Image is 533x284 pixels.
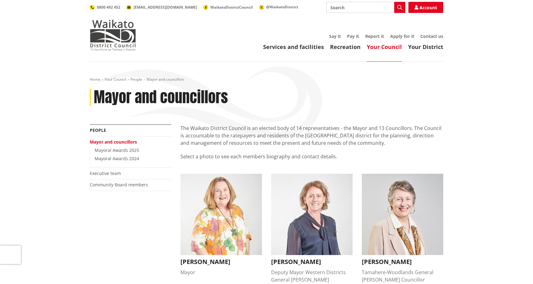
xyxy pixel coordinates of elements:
[90,20,136,51] img: Waikato District Council - Te Kaunihera aa Takiwaa o Waikato
[147,77,184,82] span: Mayor and councillors
[326,2,405,13] input: Search input
[408,43,443,51] a: Your District
[90,139,137,145] a: Mayor and councillors
[180,174,262,255] img: Jacqui Church
[266,4,298,10] span: @WaikatoDistrict
[180,153,443,168] p: Select a photo to see each members biography and contact details.
[90,77,100,82] a: Home
[134,5,197,10] span: [EMAIL_ADDRESS][DOMAIN_NAME]
[180,174,262,276] button: Jacqui Church [PERSON_NAME] Mayor
[90,170,121,176] a: Executive team
[97,5,120,10] span: 0800 492 452
[362,258,443,266] h3: [PERSON_NAME]
[180,124,443,147] p: The Waikato District Council is an elected body of 14 representatives - the Mayor and 13 Councill...
[90,182,148,188] a: Community Board members
[390,33,414,39] a: Apply for it
[90,127,106,133] a: People
[259,4,298,10] a: @WaikatoDistrict
[94,88,228,106] h1: Mayor and councillors
[271,258,353,266] h3: [PERSON_NAME]
[362,174,443,255] img: Crystal Beavis
[210,5,253,10] span: WaikatoDistrictCouncil
[203,5,253,10] a: WaikatoDistrictCouncil
[90,77,443,82] nav: breadcrumb
[180,269,262,276] div: Mayor
[330,43,361,51] a: Recreation
[130,77,142,82] a: People
[362,174,443,283] button: Crystal Beavis [PERSON_NAME] Tamahere-Woodlands General [PERSON_NAME] Councillor
[347,33,359,39] a: Pay it
[126,5,197,10] a: [EMAIL_ADDRESS][DOMAIN_NAME]
[105,77,126,82] a: Your Council
[367,43,402,51] a: Your Council
[95,147,139,153] a: Mayoral Awards 2025
[90,5,120,10] a: 0800 492 452
[95,156,139,161] a: Mayoral Awards 2024
[329,33,341,39] a: Say it
[420,33,443,39] a: Contact us
[263,43,324,51] a: Services and facilities
[180,258,262,266] h3: [PERSON_NAME]
[271,174,353,255] img: Carolyn Eyre
[408,2,443,13] a: Account
[362,269,443,283] div: Tamahere-Woodlands General [PERSON_NAME] Councillor
[365,33,384,39] a: Report it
